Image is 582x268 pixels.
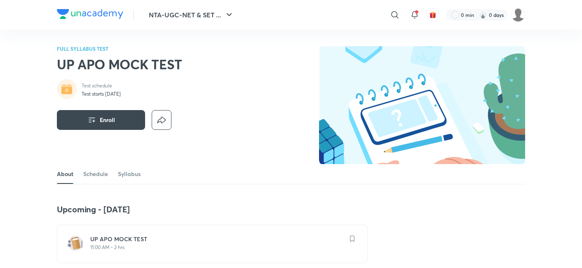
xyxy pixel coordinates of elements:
a: Company Logo [57,9,123,21]
img: save [350,235,355,242]
img: streak [479,11,487,19]
h6: UP APO MOCK TEST [90,235,344,243]
h2: UP APO MOCK TEST [57,56,182,73]
a: About [57,164,73,184]
img: avatar [429,11,436,19]
p: Test schedule [82,82,121,89]
img: Basudha [511,8,525,22]
p: Test starts [DATE] [82,91,121,97]
span: Enroll [100,116,115,124]
button: avatar [426,8,439,21]
p: FULL SYLLABUS TEST [57,46,182,51]
h4: Upcoming - [DATE] [57,204,368,215]
img: test [67,235,84,252]
a: Schedule [83,164,108,184]
img: Company Logo [57,9,123,19]
a: Syllabus [118,164,141,184]
p: 11:00 AM • 2 hrs [90,244,344,251]
button: Enroll [57,110,145,130]
button: NTA-UGC-NET & SET ... [144,7,239,23]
